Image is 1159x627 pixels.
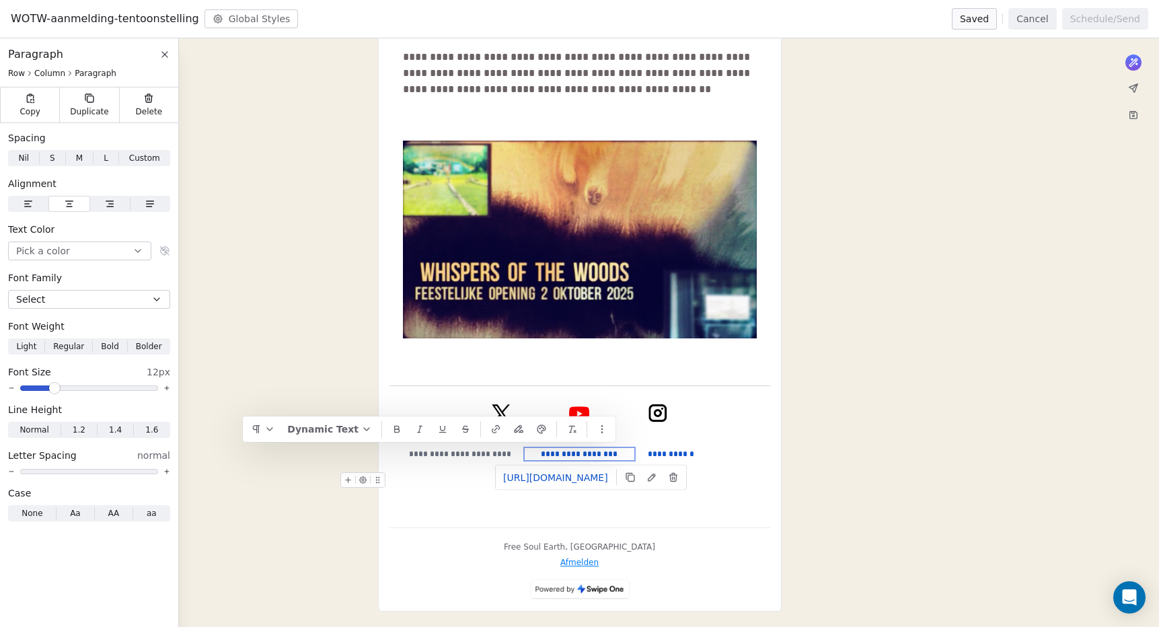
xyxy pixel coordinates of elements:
span: S [50,152,55,164]
span: Light [16,340,36,353]
span: normal [137,449,170,462]
button: Saved [952,8,997,30]
span: WOTW-aanmelding-tentoonstelling [11,11,199,27]
span: L [104,152,108,164]
span: Alignment [8,177,57,190]
button: Schedule/Send [1062,8,1148,30]
span: Select [16,293,45,306]
span: Row [8,68,25,79]
span: Line Height [8,403,62,416]
span: Text Color [8,223,54,236]
span: Duplicate [70,106,108,117]
button: Cancel [1008,8,1056,30]
span: AA [108,507,119,519]
div: Open Intercom Messenger [1113,581,1146,614]
span: 12px [147,365,170,379]
span: Font Size [8,365,51,379]
span: Bold [101,340,119,353]
span: Column [34,68,65,79]
span: Copy [20,106,40,117]
span: Bolder [136,340,162,353]
span: aa [147,507,157,519]
span: Paragraph [8,46,63,63]
span: M [76,152,83,164]
span: None [22,507,42,519]
span: 1.2 [73,424,85,436]
span: Spacing [8,131,46,145]
button: Global Styles [204,9,299,28]
span: Nil [18,152,29,164]
span: 1.6 [145,424,158,436]
span: 1.4 [109,424,122,436]
button: Pick a color [8,242,151,260]
span: Letter Spacing [8,449,77,462]
span: Font Weight [8,320,65,333]
span: Normal [20,424,48,436]
span: Regular [53,340,84,353]
span: Paragraph [75,68,116,79]
span: Aa [70,507,81,519]
span: Font Family [8,271,62,285]
span: Delete [136,106,163,117]
span: Case [8,486,31,500]
a: [URL][DOMAIN_NAME] [498,468,613,487]
span: Custom [129,152,160,164]
button: Dynamic Text [282,419,377,439]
